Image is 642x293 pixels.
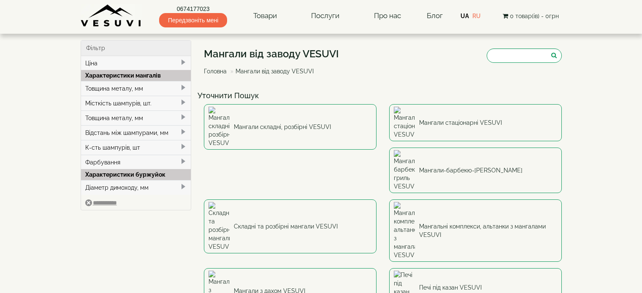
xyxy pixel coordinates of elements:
img: Мангальні комплекси, альтанки з мангалами VESUVI [394,202,415,259]
a: 0674177023 [159,5,227,13]
div: Характеристики мангалів [81,70,191,81]
a: Складні та розбірні мангали VESUVI Складні та розбірні мангали VESUVI [204,199,377,253]
div: Місткість шампурів, шт. [81,96,191,110]
h1: Мангали від заводу VESUVI [204,48,339,59]
a: Послуги [303,6,348,26]
h4: Уточнити Пошук [198,91,568,100]
a: Мангали стаціонарні VESUVI Мангали стаціонарні VESUVI [389,104,562,141]
a: Блог [427,11,443,20]
a: Про нас [366,6,409,26]
div: Фільтр [81,40,191,56]
a: Головна [204,68,227,75]
img: Мангали стаціонарні VESUVI [394,107,415,139]
div: Діаметр димоходу, мм [81,180,191,195]
span: Передзвоніть мені [159,13,227,27]
div: Ціна [81,56,191,70]
a: Товари [245,6,285,26]
button: 0 товар(ів) - 0грн [500,11,561,21]
div: Характеристики буржуйок [81,169,191,180]
img: Мангали-барбекю-гриль VESUVI [394,150,415,191]
span: 0 товар(ів) - 0грн [510,13,559,19]
li: Мангали від заводу VESUVI [228,67,314,75]
img: Мангали складні, розбірні VESUVI [209,107,230,147]
div: Фарбування [81,155,191,169]
a: Мангальні комплекси, альтанки з мангалами VESUVI Мангальні комплекси, альтанки з мангалами VESUVI [389,199,562,262]
img: Завод VESUVI [81,4,142,27]
a: Мангали-барбекю-гриль VESUVI Мангали-барбекю-[PERSON_NAME] [389,148,562,193]
img: Складні та розбірні мангали VESUVI [209,202,230,251]
a: RU [472,13,481,19]
div: Товщина металу, мм [81,110,191,125]
a: UA [461,13,469,19]
div: К-сть шампурів, шт [81,140,191,155]
div: Відстань між шампурами, мм [81,125,191,140]
div: Товщина металу, мм [81,81,191,96]
a: Мангали складні, розбірні VESUVI Мангали складні, розбірні VESUVI [204,104,377,150]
